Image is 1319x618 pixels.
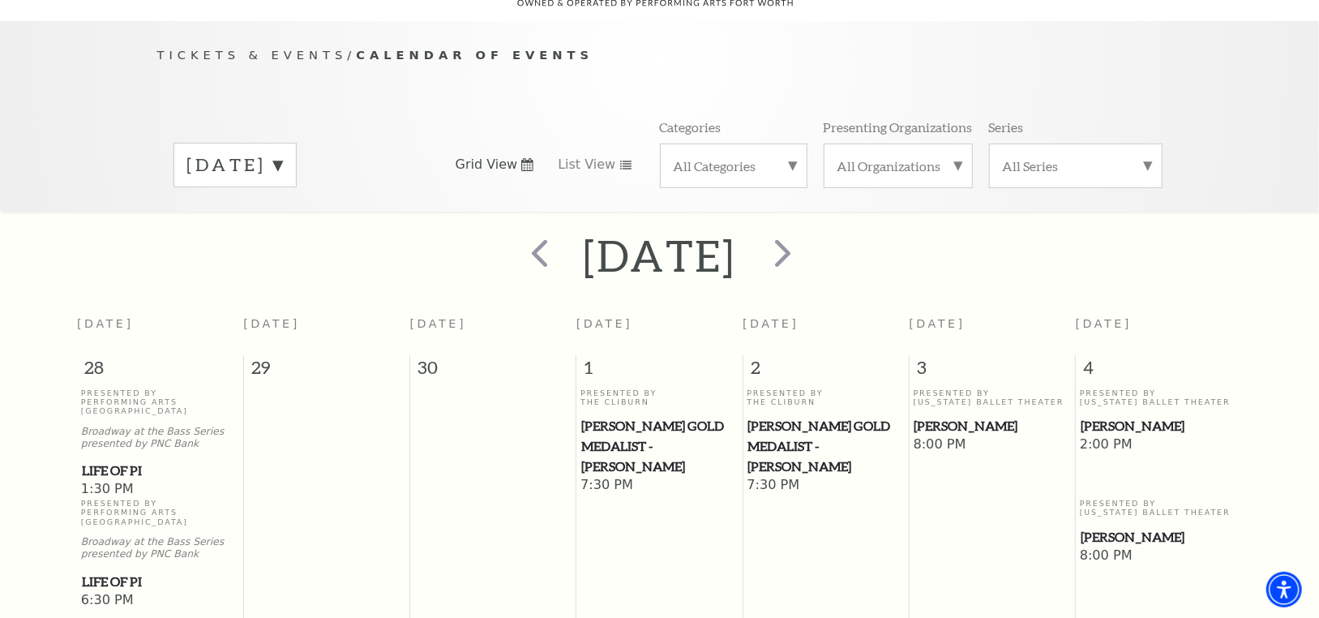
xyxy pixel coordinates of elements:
span: [DATE] [743,317,799,330]
span: 1:30 PM [81,481,239,499]
span: 2 [743,355,909,388]
p: Presented By The Cliburn [747,388,905,407]
span: [DATE] [410,317,467,330]
p: Broadway at the Bass Series presented by PNC Bank [81,536,239,560]
a: Life of Pi [81,461,239,481]
span: List View [558,156,615,174]
span: Life of Pi [82,572,238,592]
p: Categories [660,118,722,135]
h2: [DATE] [583,230,736,281]
span: 8:00 PM [1080,547,1238,565]
span: [DATE] [1076,317,1133,330]
span: 7:30 PM [747,477,905,495]
label: All Series [1003,157,1149,174]
a: Cliburn Gold Medalist - Aristo Sham [580,416,739,476]
p: Presented By [US_STATE] Ballet Theater [1080,499,1238,517]
button: next [752,227,811,285]
span: 30 [410,355,576,388]
span: 4 [1076,355,1242,388]
span: [PERSON_NAME] [1081,527,1237,547]
div: Accessibility Menu [1266,572,1302,607]
label: All Categories [674,157,794,174]
p: Presenting Organizations [824,118,973,135]
span: [DATE] [77,317,134,330]
span: [DATE] [243,317,300,330]
a: Cliburn Gold Medalist - Aristo Sham [747,416,905,476]
p: Presented By The Cliburn [580,388,739,407]
p: Broadway at the Bass Series presented by PNC Bank [81,426,239,450]
span: [PERSON_NAME] [1081,416,1237,436]
a: Life of Pi [81,572,239,592]
span: Tickets & Events [157,48,348,62]
button: prev [508,227,567,285]
span: [PERSON_NAME] Gold Medalist - [PERSON_NAME] [747,416,904,476]
span: 29 [244,355,409,388]
span: 2:00 PM [1080,436,1238,454]
span: 7:30 PM [580,477,739,495]
span: Life of Pi [82,461,238,481]
p: Presented By [US_STATE] Ballet Theater [914,388,1072,407]
span: 28 [77,355,243,388]
p: Presented By Performing Arts [GEOGRAPHIC_DATA] [81,499,239,526]
p: Presented By Performing Arts [GEOGRAPHIC_DATA] [81,388,239,416]
span: Calendar of Events [356,48,593,62]
p: / [157,45,1163,66]
a: Peter Pan [914,416,1072,436]
p: Series [989,118,1024,135]
span: Grid View [456,156,518,174]
a: Peter Pan [1080,527,1238,547]
span: 6:30 PM [81,592,239,610]
label: All Organizations [837,157,959,174]
label: [DATE] [187,152,283,178]
span: 3 [910,355,1075,388]
span: [PERSON_NAME] Gold Medalist - [PERSON_NAME] [581,416,738,476]
span: [DATE] [909,317,966,330]
span: [PERSON_NAME] [914,416,1071,436]
span: [DATE] [576,317,633,330]
a: Peter Pan [1080,416,1238,436]
span: 8:00 PM [914,436,1072,454]
p: Presented By [US_STATE] Ballet Theater [1080,388,1238,407]
span: 1 [576,355,742,388]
